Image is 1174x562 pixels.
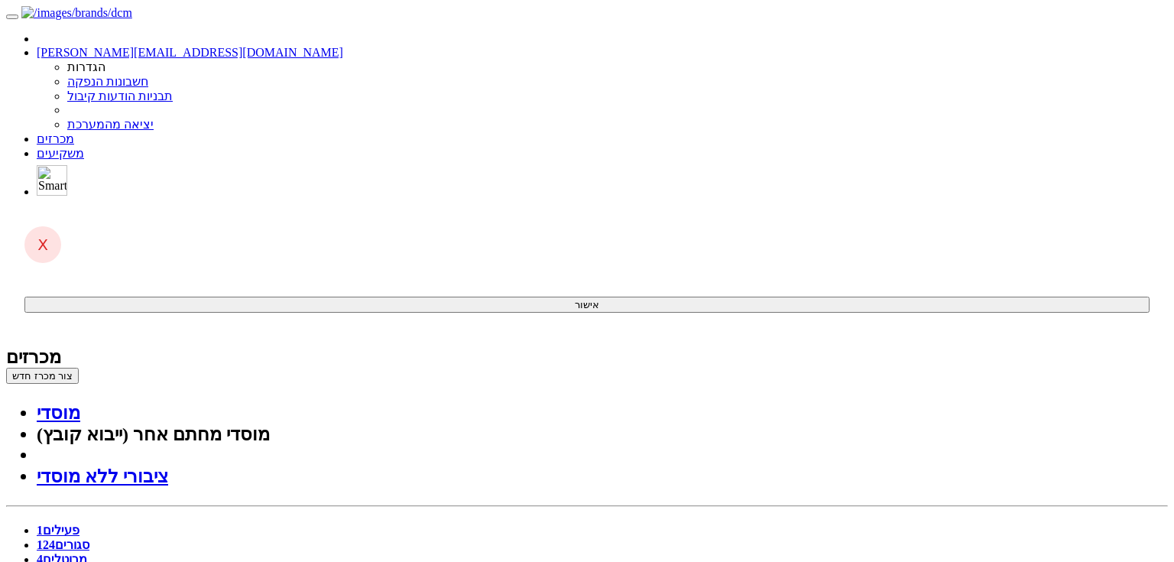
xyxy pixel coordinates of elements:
span: X [37,236,48,254]
span: 124 [37,538,55,551]
a: ציבורי ללא מוסדי [37,466,168,486]
div: מכרזים [6,346,1168,368]
a: חשבונות הנפקה [67,75,148,88]
a: מוסדי [37,403,80,423]
button: אישור [24,297,1150,313]
a: פעילים [37,524,79,537]
a: מוסדי מחתם אחר (ייבוא קובץ) [37,424,270,444]
img: SmartBull Logo [37,165,67,196]
span: 1 [37,524,43,537]
li: הגדרות [67,60,1168,74]
a: תבניות הודעות קיבול [67,89,173,102]
a: סגורים [37,538,89,551]
a: [PERSON_NAME][EMAIL_ADDRESS][DOMAIN_NAME] [37,46,343,59]
button: צור מכרז חדש [6,368,79,384]
img: /images/brands/dcm [21,6,132,20]
a: משקיעים [37,147,84,160]
a: מכרזים [37,132,74,145]
a: יציאה מהמערכת [67,118,154,131]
